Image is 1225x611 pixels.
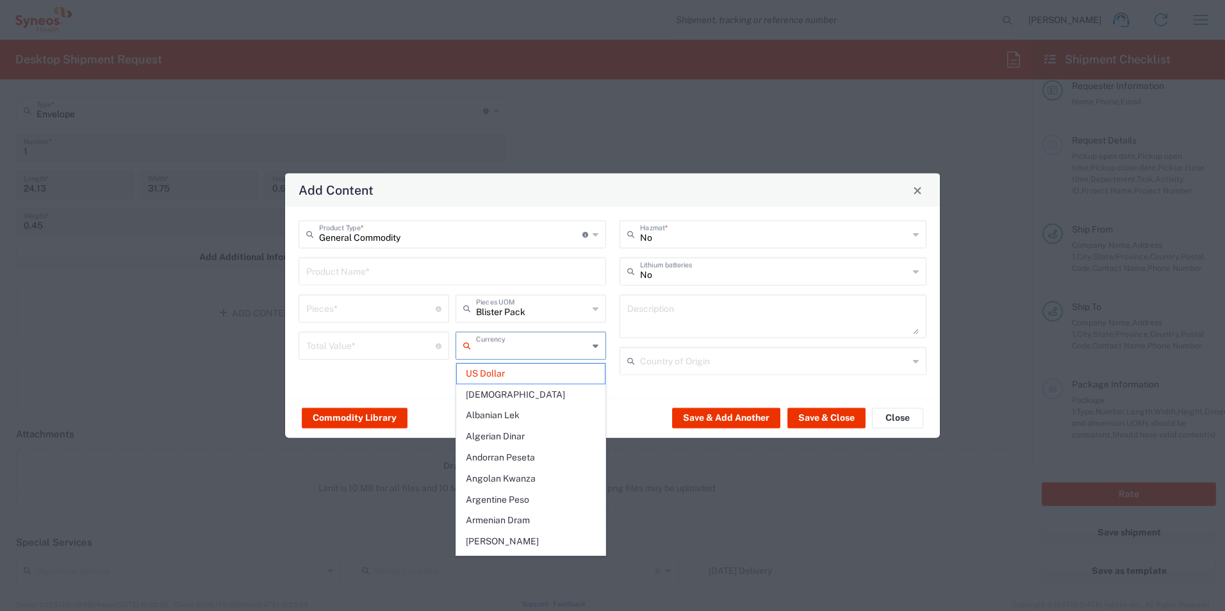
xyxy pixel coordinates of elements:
[908,181,926,199] button: Close
[457,364,605,384] span: US Dollar
[457,469,605,489] span: Angolan Kwanza
[457,427,605,446] span: Algerian Dinar
[457,385,605,405] span: [DEMOGRAPHIC_DATA]
[302,407,407,428] button: Commodity Library
[457,490,605,510] span: Argentine Peso
[672,407,780,428] button: Save & Add Another
[457,448,605,468] span: Andorran Peseta
[457,532,605,551] span: [PERSON_NAME]
[299,181,374,199] h4: Add Content
[787,407,866,428] button: Save & Close
[872,407,923,428] button: Close
[457,510,605,530] span: Armenian Dram
[457,405,605,425] span: Albanian Lek
[457,553,605,573] span: Australian Dollar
